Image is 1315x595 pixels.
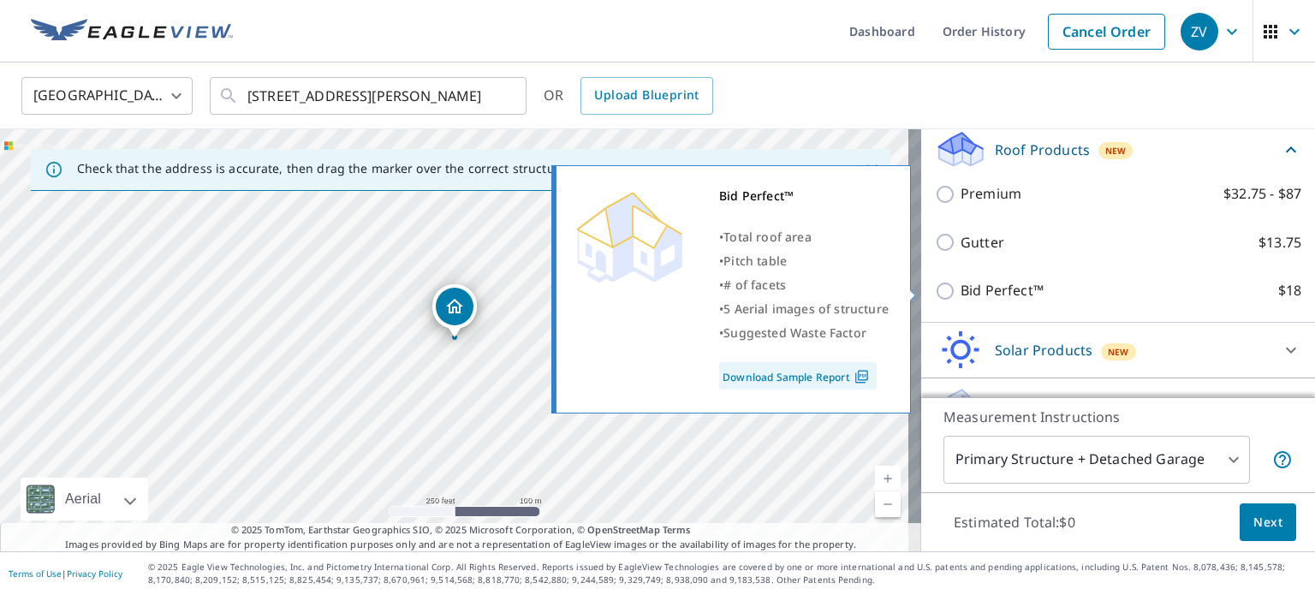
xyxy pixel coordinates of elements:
div: • [719,297,889,321]
a: Terms [663,523,691,536]
p: Solar Products [995,340,1092,360]
p: Check that the address is accurate, then drag the marker over the correct structure. [77,161,570,176]
p: | [9,568,122,579]
div: Bid Perfect™ [719,184,889,208]
div: Walls ProductsNew [935,385,1301,426]
span: Next [1253,512,1282,533]
p: Premium [961,183,1021,205]
div: OR [544,77,713,115]
p: Estimated Total: $0 [940,503,1089,541]
span: # of facets [723,277,786,293]
a: Current Level 17, Zoom In [875,466,901,491]
a: Terms of Use [9,568,62,580]
p: © 2025 Eagle View Technologies, Inc. and Pictometry International Corp. All Rights Reserved. Repo... [148,561,1306,586]
a: OpenStreetMap [587,523,659,536]
span: Your report will include the primary structure and a detached garage if one exists. [1272,449,1293,470]
div: Primary Structure + Detached Garage [943,436,1250,484]
div: • [719,225,889,249]
p: Bid Perfect™ [961,280,1044,301]
div: • [719,249,889,273]
div: ZV [1181,13,1218,51]
p: Roof Products [995,140,1090,160]
span: © 2025 TomTom, Earthstar Geographics SIO, © 2025 Microsoft Corporation, © [231,523,691,538]
button: Close [861,158,884,181]
a: Cancel Order [1048,14,1165,50]
p: Measurement Instructions [943,407,1293,427]
input: Search by address or latitude-longitude [247,72,491,120]
span: Pitch table [723,253,787,269]
div: Dropped pin, building 1, Residential property, 621 Quail Hollow Dr Mesquite, TX 75150 [432,284,477,337]
a: Privacy Policy [67,568,122,580]
div: Aerial [60,478,106,521]
a: Download Sample Report [719,362,877,390]
div: Roof ProductsNew [935,129,1301,170]
div: [GEOGRAPHIC_DATA] [21,72,193,120]
a: Current Level 17, Zoom Out [875,491,901,517]
span: New [1105,144,1127,158]
p: Walls Products [995,396,1093,416]
div: Solar ProductsNew [935,330,1301,371]
span: Total roof area [723,229,812,245]
div: • [719,321,889,345]
span: 5 Aerial images of structure [723,300,889,317]
span: Upload Blueprint [594,85,699,106]
p: $32.75 - $87 [1223,183,1301,205]
p: $18 [1278,280,1301,301]
div: Aerial [21,478,148,521]
img: Pdf Icon [850,369,873,384]
div: • [719,273,889,297]
img: Premium [569,184,689,287]
span: New [1108,345,1129,359]
a: Upload Blueprint [580,77,712,115]
img: EV Logo [31,19,233,45]
button: Next [1240,503,1296,542]
span: Suggested Waste Factor [723,324,866,341]
p: $13.75 [1258,232,1301,253]
p: Gutter [961,232,1004,253]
